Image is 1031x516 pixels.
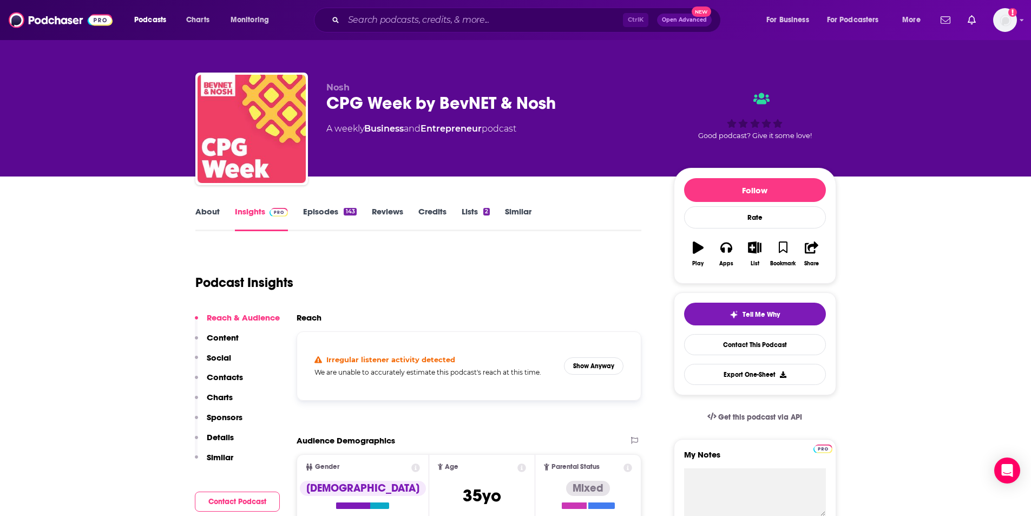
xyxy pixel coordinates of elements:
[195,352,231,373] button: Social
[418,206,446,231] a: Credits
[827,12,879,28] span: For Podcasters
[718,413,802,422] span: Get this podcast via API
[623,13,648,27] span: Ctrl K
[231,12,269,28] span: Monitoring
[564,357,623,375] button: Show Anyway
[314,368,556,376] h5: We are unable to accurately estimate this podcast's reach at this time.
[770,260,796,267] div: Bookmark
[195,312,280,332] button: Reach & Audience
[712,234,740,273] button: Apps
[993,8,1017,32] button: Show profile menu
[730,310,738,319] img: tell me why sparkle
[207,312,280,323] p: Reach & Audience
[300,481,426,496] div: [DEMOGRAPHIC_DATA]
[421,123,482,134] a: Entrepreneur
[813,445,832,453] img: Podchaser Pro
[223,11,283,29] button: open menu
[698,132,812,140] span: Good podcast? Give it some love!
[198,75,306,183] img: CPG Week by BevNET & Nosh
[692,260,704,267] div: Play
[483,208,490,215] div: 2
[195,392,233,412] button: Charts
[195,452,233,472] button: Similar
[195,412,242,432] button: Sponsors
[207,352,231,363] p: Social
[207,392,233,402] p: Charts
[766,12,809,28] span: For Business
[326,355,455,364] h4: Irregular listener activity detected
[179,11,216,29] a: Charts
[207,332,239,343] p: Content
[195,492,280,512] button: Contact Podcast
[751,260,759,267] div: List
[994,458,1020,484] div: Open Intercom Messenger
[895,11,934,29] button: open menu
[297,435,395,446] h2: Audience Demographics
[759,11,823,29] button: open menu
[674,82,836,149] div: Good podcast? Give it some love!
[9,10,113,30] img: Podchaser - Follow, Share and Rate Podcasts
[740,234,769,273] button: List
[207,452,233,462] p: Similar
[195,432,234,452] button: Details
[195,206,220,231] a: About
[813,443,832,453] a: Pro website
[270,208,288,217] img: Podchaser Pro
[797,234,825,273] button: Share
[235,206,288,231] a: InsightsPodchaser Pro
[1008,8,1017,17] svg: Add a profile image
[324,8,731,32] div: Search podcasts, credits, & more...
[364,123,404,134] a: Business
[684,449,826,468] label: My Notes
[207,432,234,442] p: Details
[769,234,797,273] button: Bookmark
[993,8,1017,32] img: User Profile
[699,404,811,430] a: Get this podcast via API
[445,463,458,471] span: Age
[993,8,1017,32] span: Logged in as tlopez
[684,234,712,273] button: Play
[326,122,516,135] div: A weekly podcast
[963,11,980,29] a: Show notifications dropdown
[684,303,826,325] button: tell me why sparkleTell Me Why
[566,481,610,496] div: Mixed
[692,6,711,17] span: New
[684,178,826,202] button: Follow
[404,123,421,134] span: and
[315,463,339,471] span: Gender
[804,260,819,267] div: Share
[195,332,239,352] button: Content
[820,11,895,29] button: open menu
[195,275,293,291] h1: Podcast Insights
[326,82,350,93] span: Nosh
[551,463,600,471] span: Parental Status
[684,206,826,228] div: Rate
[186,12,209,28] span: Charts
[127,11,180,29] button: open menu
[684,334,826,355] a: Contact This Podcast
[505,206,531,231] a: Similar
[344,11,623,29] input: Search podcasts, credits, & more...
[936,11,955,29] a: Show notifications dropdown
[902,12,921,28] span: More
[134,12,166,28] span: Podcasts
[297,312,321,323] h2: Reach
[462,206,490,231] a: Lists2
[662,17,707,23] span: Open Advanced
[372,206,403,231] a: Reviews
[743,310,780,319] span: Tell Me Why
[719,260,733,267] div: Apps
[344,208,356,215] div: 143
[657,14,712,27] button: Open AdvancedNew
[207,372,243,382] p: Contacts
[195,372,243,392] button: Contacts
[207,412,242,422] p: Sponsors
[303,206,356,231] a: Episodes143
[463,485,501,506] span: 35 yo
[684,364,826,385] button: Export One-Sheet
